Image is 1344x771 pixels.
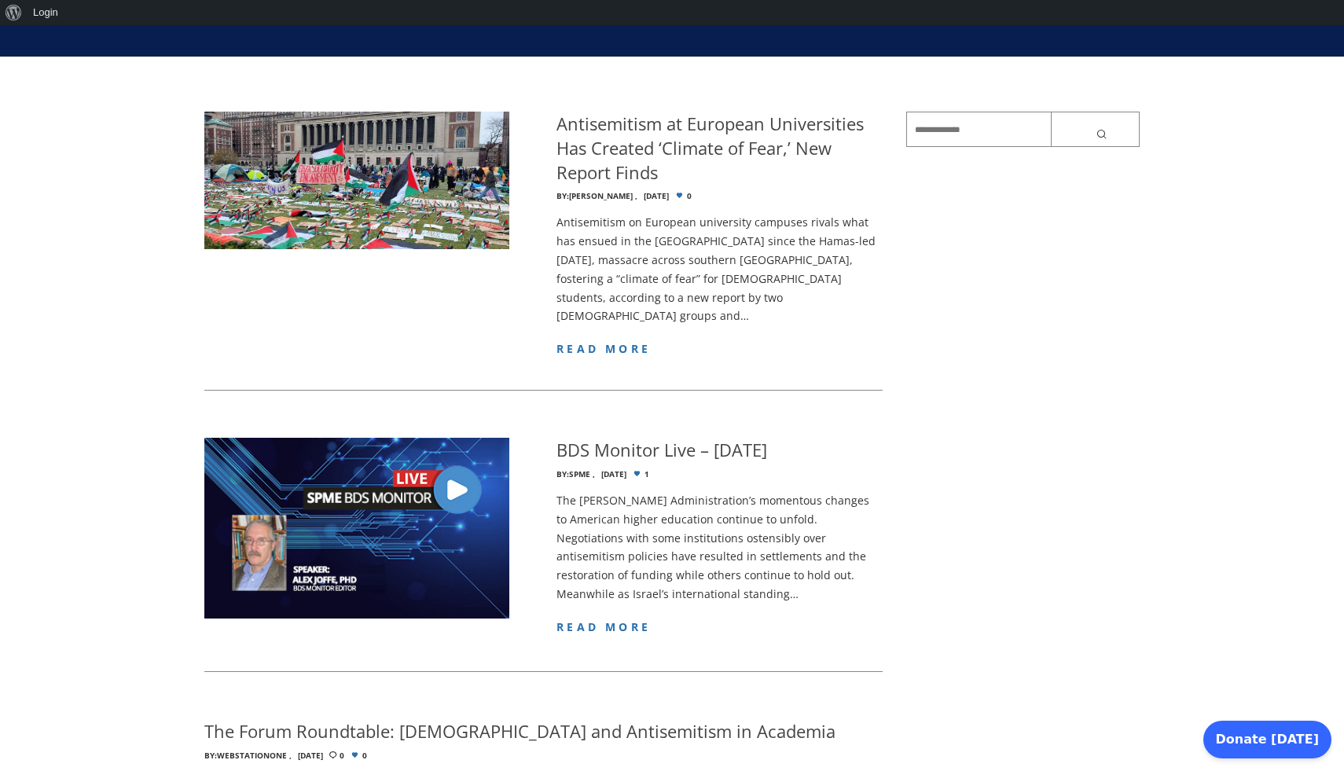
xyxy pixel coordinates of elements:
[556,491,882,604] p: The [PERSON_NAME] Administration’s momentous changes to American higher education continue to unf...
[556,213,882,325] p: Antisemitism on European university campuses rivals what has ensued in the [GEOGRAPHIC_DATA] sinc...
[204,751,883,760] div: 0
[556,192,882,200] div: 0
[556,619,651,634] a: read more
[204,719,835,743] h4: The Forum Roundtable: [DEMOGRAPHIC_DATA] and Antisemitism in Academia
[644,192,669,200] time: [DATE]
[217,750,287,761] a: WEBstationONE
[204,750,217,761] span: By:
[340,750,344,761] span: 0
[601,470,626,479] time: [DATE]
[556,470,882,479] div: 1
[556,438,767,462] h4: BDS Monitor Live – [DATE]
[556,468,569,479] span: By:
[556,341,651,356] a: read more
[569,468,590,479] a: SPME
[556,112,882,184] h4: Antisemitism at European Universities Has Created ‘Climate of Fear,’ New Report Finds
[556,190,569,201] span: By:
[569,190,633,201] a: [PERSON_NAME]
[298,751,323,760] time: [DATE]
